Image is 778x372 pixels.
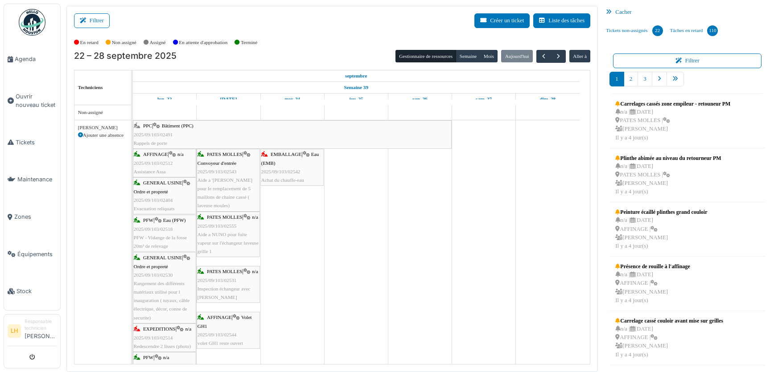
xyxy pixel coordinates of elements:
span: 2025/09/103/02530 [134,272,173,278]
li: LH [8,324,21,338]
a: Peinture écaillé plinthes grand couloir n/a |[DATE] AFFINAGE | [PERSON_NAME]Il y a 4 jour(s) [613,206,709,253]
div: n/a | [DATE] AFFINAGE | [PERSON_NAME] Il y a 4 jour(s) [615,270,690,305]
span: n/a [185,326,191,331]
span: Volet GH1 [198,315,252,328]
span: Techniciens [78,85,103,90]
span: Bâtiment (PPC) [162,123,193,128]
div: | [198,213,259,256]
span: 2025/09/103/02514 [134,335,173,340]
button: Semaine [456,50,480,62]
button: Aller à [569,50,590,62]
span: PFW [143,355,153,360]
div: Cacher [602,6,772,19]
div: Peinture écaillé plinthes grand couloir [615,208,707,216]
span: Aide a NUNO pour fuite vapeur sur l'échangeur laveuse grille 1 [198,232,259,254]
a: 28 septembre 2025 [538,94,558,105]
a: Maintenance [4,161,60,198]
div: Non-assigné [78,109,128,116]
span: PATES MOLLES [207,269,242,274]
span: volet GH1 reste ouvert [198,340,243,346]
span: n/a [252,269,258,274]
span: Ouvrir nouveau ticket [16,92,57,109]
span: PATES MOLLES [207,151,242,157]
span: Ordre et propreté [134,189,168,194]
button: Précédent [536,50,551,63]
span: Evacuation reliquats [134,206,175,211]
a: Tâches en retard [667,19,722,43]
span: PATES MOLLES [207,214,242,220]
a: Carrelage cassé couloir avant mise sur grilles n/a |[DATE] AFFINAGE | [PERSON_NAME]Il y a 4 jour(s) [613,315,725,361]
span: 2025/09/103/02544 [198,332,237,337]
div: | [198,150,259,210]
div: Carrelages cassés zone empileur - retouneur PM [615,100,730,108]
span: Agenda [15,55,57,63]
a: LH Responsable technicien[PERSON_NAME] [8,318,57,346]
h2: 22 – 28 septembre 2025 [74,51,177,61]
a: Équipements [4,236,60,273]
span: 2025/09/103/02531 [198,278,237,283]
li: [PERSON_NAME] [25,318,57,344]
img: Badge_color-CXgf-gQk.svg [19,9,45,36]
a: Tickets [4,124,60,161]
span: 2025/09/103/02543 [198,169,237,174]
button: Créer un ticket [474,13,530,28]
label: En attente d'approbation [179,39,227,46]
span: Maintenance [17,175,57,184]
span: GENERAL USINE [143,255,182,260]
label: Non assigné [112,39,136,46]
span: PFW [143,217,153,223]
span: Rappels de porte [134,140,167,146]
button: Liste des tâches [533,13,590,28]
span: Assistance Assa [134,169,166,174]
span: Ordre et propreté [134,264,168,269]
span: n/a [177,151,184,157]
span: Convoyeur d'entrée [198,160,236,166]
button: Filtrer [613,53,762,68]
span: EXPEDITIONS [143,326,176,331]
a: 26 septembre 2025 [410,94,430,105]
a: Tickets non-assignés [602,19,666,43]
span: 2025/09/103/02518 [134,226,173,232]
div: n/a | [DATE] PATES MOLLES | [PERSON_NAME] Il y a 4 jour(s) [615,108,730,142]
div: [PERSON_NAME] [78,124,128,131]
label: Terminé [241,39,257,46]
span: Tickets [16,138,57,147]
a: 3 [638,72,652,86]
span: Eau (EMB) [261,151,319,165]
a: Semaine 39 [342,82,370,93]
a: Zones [4,198,60,236]
a: Agenda [4,41,60,78]
button: Mois [480,50,498,62]
div: 22 [652,25,663,36]
a: 2 [624,72,638,86]
span: Rangement des différents matériaux utilisé pour l inauguration ( tuyaux, câble électrique, décor,... [134,281,190,320]
a: Stock [4,273,60,310]
span: AFFINAGE [143,151,168,157]
span: n/a [163,355,169,360]
div: | [134,122,451,147]
span: Aide a '[PERSON_NAME] pour le remplacement de 5 maillons de chaine cassé ( laveuse moules) [198,177,252,208]
nav: pager [609,72,765,94]
div: | [198,267,259,302]
div: Présence de rouille à l'affinage [615,262,690,270]
a: 25 septembre 2025 [347,94,366,105]
div: Plinthe abimée au niveau du retourneur PM [615,154,721,162]
span: Redescendre 2 lisses (photo) [134,343,191,349]
span: Inspection échangeur avec [PERSON_NAME] [198,286,251,300]
div: | [261,150,323,184]
a: Présence de rouille à l'affinage n/a |[DATE] AFFINAGE | [PERSON_NAME]Il y a 4 jour(s) [613,260,692,307]
a: Plinthe abimée au niveau du retourneur PM n/a |[DATE] PATES MOLLES | [PERSON_NAME]Il y a 4 jour(s) [613,152,723,199]
span: AFFINAGE [207,315,231,320]
span: 2025/09/103/02491 [134,132,173,137]
span: PPC [143,123,152,128]
span: Achat du chauffe-eau [261,177,304,183]
span: 2025/09/103/02512 [134,160,173,166]
div: | [198,313,259,347]
button: Gestionnaire de ressources [395,50,456,62]
div: | [134,216,195,250]
div: Responsable technicien [25,318,57,332]
div: | [134,325,195,351]
span: 2025/09/103/02542 [261,169,300,174]
label: Assigné [150,39,166,46]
